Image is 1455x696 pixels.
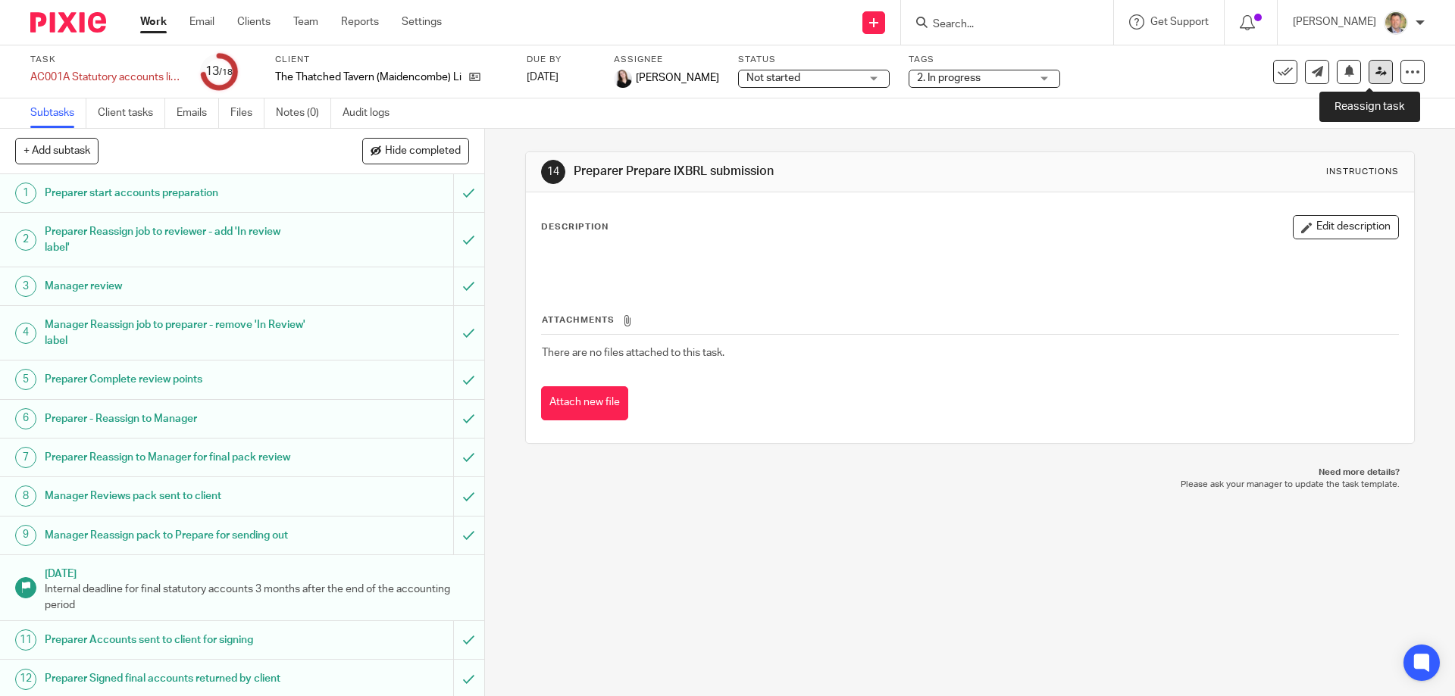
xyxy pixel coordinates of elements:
h1: Preparer Reassign to Manager for final pack review [45,446,307,469]
p: Description [541,221,609,233]
span: There are no files attached to this task. [542,348,724,358]
label: Client [275,54,508,66]
img: Pixie [30,12,106,33]
a: Email [189,14,214,30]
a: Audit logs [343,98,401,128]
div: 1 [15,183,36,204]
p: The Thatched Tavern (Maidencombe) Limited [275,70,462,85]
small: /18 [219,68,233,76]
div: 6 [15,408,36,429]
p: Need more details? [540,467,1399,479]
h1: Preparer Accounts sent to client for signing [45,629,307,651]
h1: Preparer Reassign job to reviewer - add 'In review label' [45,220,307,259]
label: Assignee [614,54,719,66]
label: Due by [527,54,595,66]
div: Instructions [1326,166,1399,178]
div: AC001A Statutory accounts limited company with management accounts [30,70,182,85]
p: Please ask your manager to update the task template. [540,479,1399,491]
div: 9 [15,525,36,546]
p: Internal deadline for final statutory accounts 3 months after the end of the accounting period [45,582,469,613]
div: 12 [15,669,36,690]
div: 11 [15,629,36,651]
h1: Preparer Complete review points [45,368,307,391]
a: Team [293,14,318,30]
a: Clients [237,14,271,30]
h1: Manager Reassign pack to Prepare for sending out [45,524,307,547]
label: Task [30,54,182,66]
a: Client tasks [98,98,165,128]
label: Status [738,54,890,66]
button: Edit description [1293,215,1399,239]
span: Hide completed [385,145,461,158]
button: Attach new file [541,386,628,420]
div: 13 [205,63,233,80]
a: Work [140,14,167,30]
img: HR%20Andrew%20Price_Molly_Poppy%20Jakes%20Photography-7.jpg [614,70,632,88]
div: 8 [15,485,36,507]
h1: Preparer start accounts preparation [45,182,307,204]
input: Search [931,18,1068,32]
a: Files [230,98,264,128]
h1: Preparer Signed final accounts returned by client [45,667,307,690]
div: 4 [15,323,36,344]
div: 2 [15,229,36,251]
span: [PERSON_NAME] [636,70,719,86]
span: Not started [746,73,800,83]
span: Attachments [542,316,615,324]
img: High%20Res%20Andrew%20Price%20Accountants_Poppy%20Jakes%20photography-1118.jpg [1384,11,1408,35]
a: Settings [402,14,442,30]
a: Emails [177,98,219,128]
button: Hide completed [362,138,469,164]
p: [PERSON_NAME] [1293,14,1376,30]
span: Get Support [1150,17,1209,27]
span: [DATE] [527,72,559,83]
div: 7 [15,447,36,468]
h1: Preparer Prepare IXBRL submission [574,164,1003,179]
span: 2. In progress [917,73,981,83]
div: 3 [15,276,36,297]
div: 14 [541,160,565,184]
a: Subtasks [30,98,86,128]
label: Tags [909,54,1060,66]
div: 5 [15,369,36,390]
h1: Preparer - Reassign to Manager [45,407,307,430]
h1: [DATE] [45,563,469,582]
a: Notes (0) [276,98,331,128]
h1: Manager Reassign job to preparer - remove 'In Review' label [45,314,307,352]
a: Reports [341,14,379,30]
h1: Manager review [45,275,307,298]
h1: Manager Reviews pack sent to client [45,485,307,507]
button: + Add subtask [15,138,99,164]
